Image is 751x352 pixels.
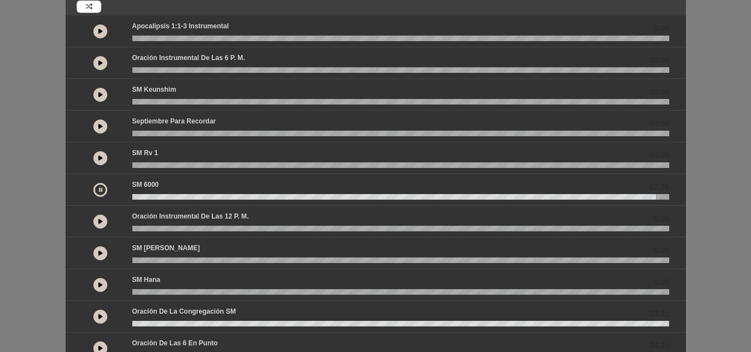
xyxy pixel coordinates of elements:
font: SM [PERSON_NAME] [132,244,200,252]
span: 02:36 [649,181,669,193]
font: Oración de la Congregación SM [132,308,236,315]
font: Oración de las 6 en punto [132,339,218,347]
font: Septiembre para recordar [132,117,216,125]
font: 0.00 [654,277,669,286]
font: SM 6000 [132,181,159,189]
font: Oración instrumental de las 12 p. m. [132,212,249,220]
font: 00:00 [649,56,669,65]
font: 0.00 [654,246,669,255]
font: 03:22 [649,309,669,318]
font: SM Hana [132,276,161,284]
font: 00:00 [649,119,669,128]
font: 00:00 [649,87,669,96]
font: 00:00 [649,151,669,160]
font: 0.00 [654,24,669,33]
font: 04:27 [649,341,669,350]
font: 0.00 [654,214,669,223]
font: Oración instrumental de las 6 p. m. [132,54,245,62]
font: SM Rv 1 [132,149,158,157]
font: SM Keunshim [132,86,176,93]
font: Apocalipsis 1:1-3 Instrumental [132,22,229,30]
